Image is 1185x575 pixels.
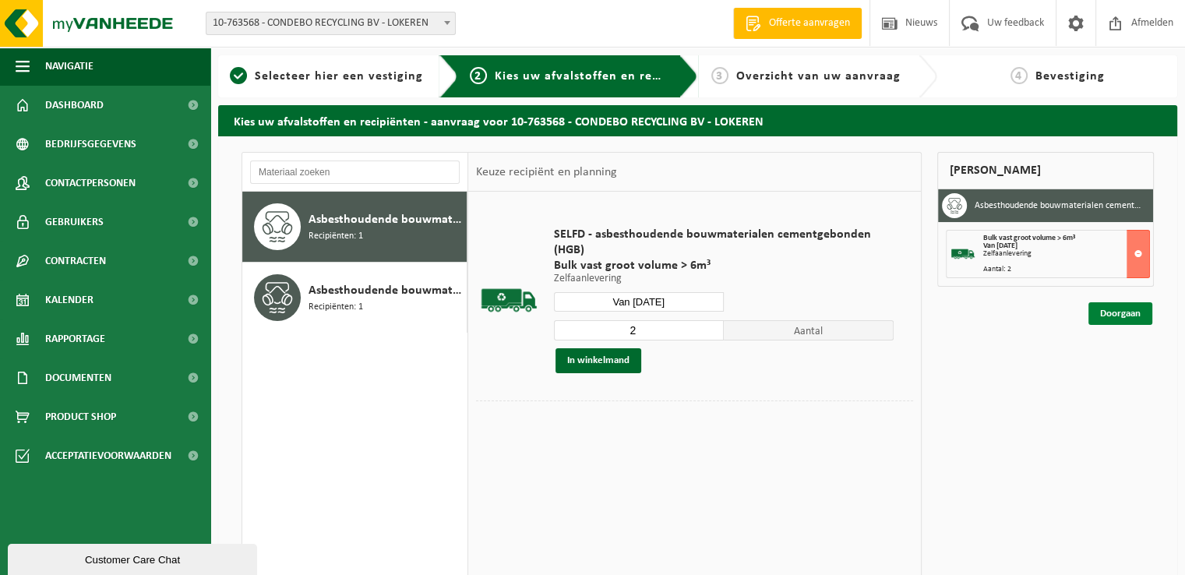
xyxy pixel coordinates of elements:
[45,242,106,280] span: Contracten
[45,164,136,203] span: Contactpersonen
[255,70,423,83] span: Selecteer hier een vestiging
[230,67,247,84] span: 1
[983,234,1075,242] span: Bulk vast groot volume > 6m³
[45,358,111,397] span: Documenten
[711,67,728,84] span: 3
[250,161,460,184] input: Materiaal zoeken
[554,292,724,312] input: Selecteer datum
[733,8,862,39] a: Offerte aanvragen
[309,229,363,244] span: Recipiënten: 1
[468,153,624,192] div: Keuze recipiënt en planning
[765,16,854,31] span: Offerte aanvragen
[983,250,1149,258] div: Zelfaanlevering
[554,227,894,258] span: SELFD - asbesthoudende bouwmaterialen cementgebonden (HGB)
[309,281,463,300] span: Asbesthoudende bouwmaterialen cementgebonden met isolatie(hechtgebonden)
[724,320,894,340] span: Aantal
[218,105,1177,136] h2: Kies uw afvalstoffen en recipiënten - aanvraag voor 10-763568 - CONDEBO RECYCLING BV - LOKEREN
[226,67,427,86] a: 1Selecteer hier een vestiging
[1035,70,1105,83] span: Bevestiging
[242,263,467,333] button: Asbesthoudende bouwmaterialen cementgebonden met isolatie(hechtgebonden) Recipiënten: 1
[309,300,363,315] span: Recipiënten: 1
[8,541,260,575] iframe: chat widget
[554,273,894,284] p: Zelfaanlevering
[45,436,171,475] span: Acceptatievoorwaarden
[45,280,93,319] span: Kalender
[554,258,894,273] span: Bulk vast groot volume > 6m³
[206,12,455,34] span: 10-763568 - CONDEBO RECYCLING BV - LOKEREN
[45,125,136,164] span: Bedrijfsgegevens
[983,242,1017,250] strong: Van [DATE]
[1010,67,1028,84] span: 4
[45,86,104,125] span: Dashboard
[975,193,1141,218] h3: Asbesthoudende bouwmaterialen cementgebonden (hechtgebonden)
[206,12,456,35] span: 10-763568 - CONDEBO RECYCLING BV - LOKEREN
[983,266,1149,273] div: Aantal: 2
[937,152,1154,189] div: [PERSON_NAME]
[45,47,93,86] span: Navigatie
[242,192,467,263] button: Asbesthoudende bouwmaterialen cementgebonden (hechtgebonden) Recipiënten: 1
[495,70,709,83] span: Kies uw afvalstoffen en recipiënten
[1088,302,1152,325] a: Doorgaan
[555,348,641,373] button: In winkelmand
[45,203,104,242] span: Gebruikers
[309,210,463,229] span: Asbesthoudende bouwmaterialen cementgebonden (hechtgebonden)
[736,70,901,83] span: Overzicht van uw aanvraag
[470,67,487,84] span: 2
[45,319,105,358] span: Rapportage
[45,397,116,436] span: Product Shop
